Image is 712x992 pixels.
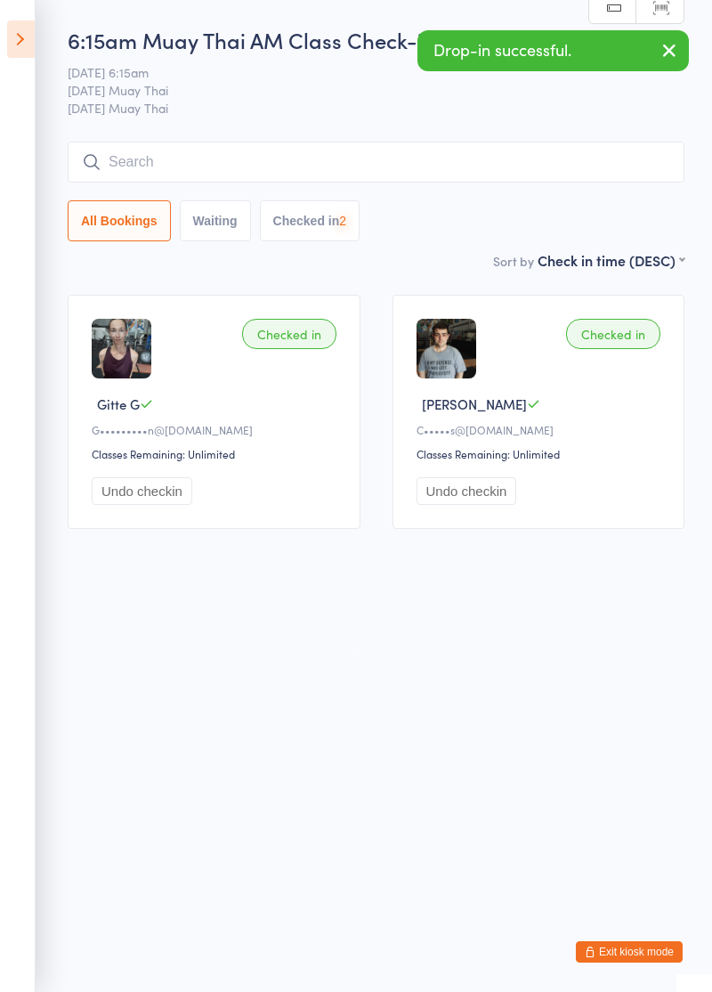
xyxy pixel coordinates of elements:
[92,477,192,505] button: Undo checkin
[242,319,336,349] div: Checked in
[92,446,342,461] div: Classes Remaining: Unlimited
[260,200,360,241] button: Checked in2
[576,941,683,963] button: Exit kiosk mode
[339,214,346,228] div: 2
[417,319,476,378] img: image1701390554.png
[180,200,251,241] button: Waiting
[97,394,140,413] span: Gitte G
[68,63,657,81] span: [DATE] 6:15am
[566,319,660,349] div: Checked in
[68,142,684,183] input: Search
[92,319,151,378] img: image1701390882.png
[417,422,667,437] div: C•••••s@[DOMAIN_NAME]
[68,25,684,54] h2: 6:15am Muay Thai AM Class Check-in
[417,446,667,461] div: Classes Remaining: Unlimited
[68,200,171,241] button: All Bookings
[422,394,527,413] span: [PERSON_NAME]
[417,30,689,71] div: Drop-in successful.
[417,477,517,505] button: Undo checkin
[92,422,342,437] div: G•••••••••n@[DOMAIN_NAME]
[68,99,684,117] span: [DATE] Muay Thai
[493,252,534,270] label: Sort by
[538,250,684,270] div: Check in time (DESC)
[68,81,657,99] span: [DATE] Muay Thai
